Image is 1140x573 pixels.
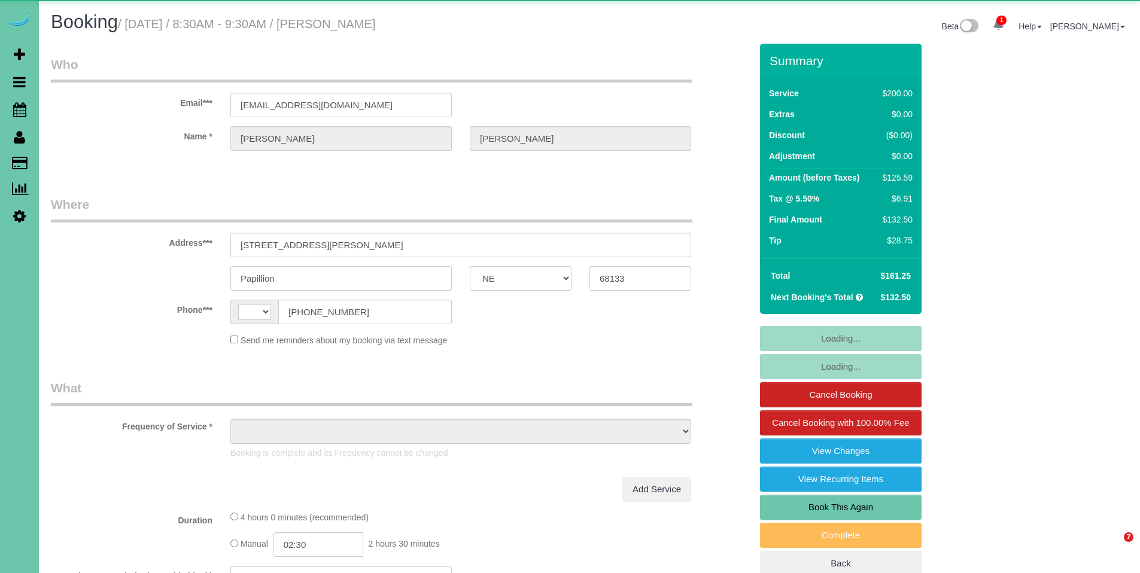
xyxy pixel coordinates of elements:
label: Name * [42,126,221,142]
iframe: Intercom live chat [1099,532,1128,561]
span: Cancel Booking with 100.00% Fee [772,417,909,428]
span: Manual [241,540,268,549]
div: $0.00 [878,150,913,162]
span: $161.25 [880,271,911,281]
a: Beta [942,22,979,31]
legend: Who [51,56,692,83]
label: Discount [769,129,805,141]
span: $132.50 [880,292,911,302]
div: $6.91 [878,193,913,205]
label: Tip [769,234,782,246]
a: View Changes [760,438,922,464]
a: Cancel Booking with 100.00% Fee [760,410,922,435]
strong: Next Booking's Total [771,292,853,302]
div: ($0.00) [878,129,913,141]
a: Book This Again [760,495,922,520]
label: Tax @ 5.50% [769,193,819,205]
a: Help [1019,22,1042,31]
a: 1 [987,12,1010,38]
label: Adjustment [769,150,815,162]
label: Service [769,87,799,99]
a: [PERSON_NAME] [1050,22,1125,31]
div: $200.00 [878,87,913,99]
label: Final Amount [769,214,822,225]
h3: Summary [770,54,916,68]
p: Booking is complete and its Frequency cannot be changed [230,447,691,459]
label: Frequency of Service * [42,416,221,432]
span: Booking [51,11,118,32]
span: 2 hours 30 minutes [369,540,440,549]
img: Automaid Logo [7,12,31,29]
small: / [DATE] / 8:30AM - 9:30AM / [PERSON_NAME] [118,17,376,31]
a: Cancel Booking [760,382,922,407]
span: 7 [1124,532,1133,542]
strong: Total [771,271,790,281]
div: $125.59 [878,172,913,184]
span: Send me reminders about my booking via text message [241,336,448,345]
div: $0.00 [878,108,913,120]
div: $132.50 [878,214,913,225]
a: Add Service [622,477,691,502]
a: View Recurring Items [760,467,922,492]
img: New interface [959,19,978,35]
span: 4 hours 0 minutes (recommended) [241,513,369,522]
label: Extras [769,108,795,120]
span: 1 [996,16,1007,25]
label: Amount (before Taxes) [769,172,859,184]
legend: Where [51,196,692,223]
legend: What [51,379,692,406]
label: Duration [42,510,221,526]
div: $28.75 [878,234,913,246]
